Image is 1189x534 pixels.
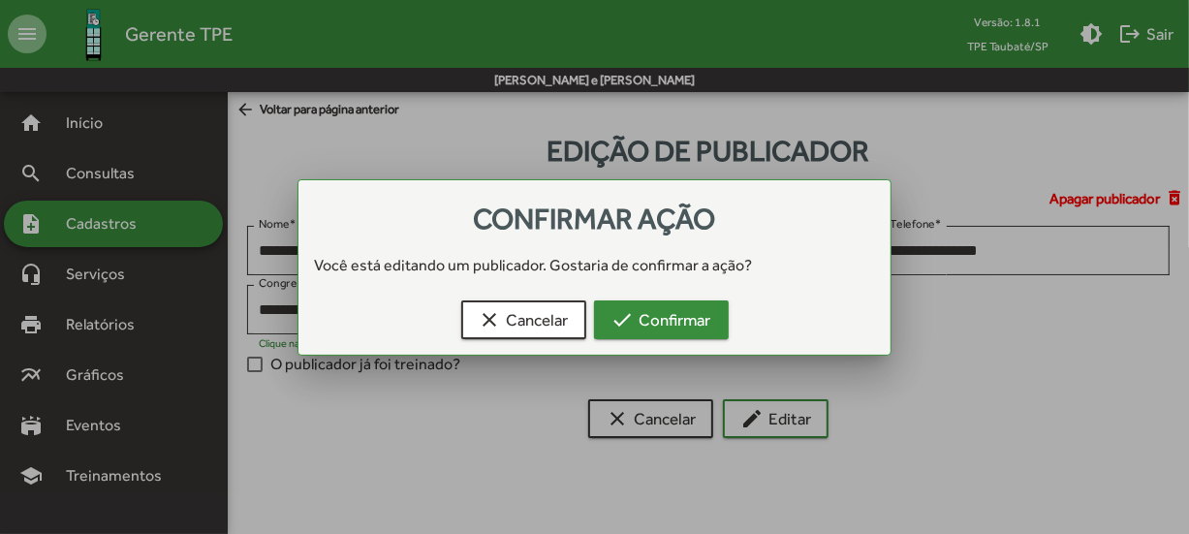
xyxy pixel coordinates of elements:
[474,202,716,236] span: Confirmar ação
[594,300,729,339] button: Confirmar
[461,300,586,339] button: Cancelar
[298,254,892,277] div: Você está editando um publicador. Gostaria de confirmar a ação?
[479,302,569,337] span: Cancelar
[611,302,711,337] span: Confirmar
[611,308,635,331] mat-icon: check
[479,308,502,331] mat-icon: clear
